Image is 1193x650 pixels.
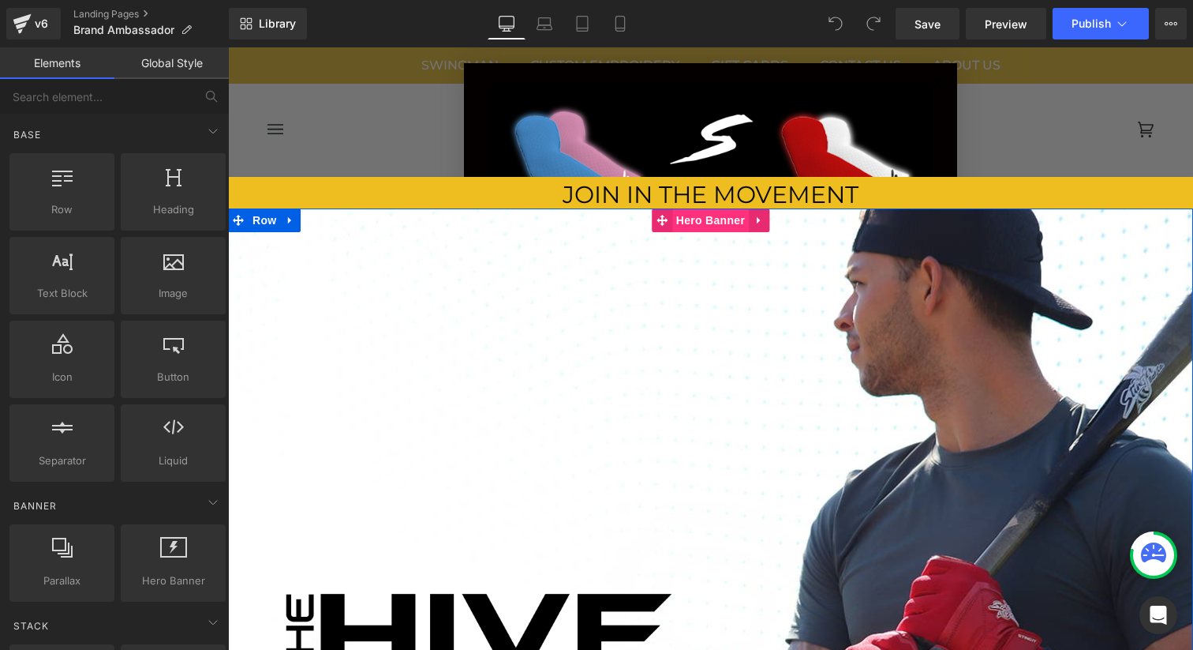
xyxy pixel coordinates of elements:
[1071,17,1111,30] span: Publish
[444,161,521,185] span: Hero Banner
[1139,596,1177,634] div: Open Intercom Messenger
[125,369,221,385] span: Button
[125,201,221,218] span: Heading
[6,8,61,39] a: v6
[14,453,110,469] span: Separator
[12,618,50,633] span: Stack
[125,573,221,589] span: Hero Banner
[695,22,723,50] button: Close dialog
[73,24,174,36] span: Brand Ambassador
[858,8,889,39] button: Redo
[914,16,941,32] span: Save
[488,8,525,39] a: Desktop
[1155,8,1187,39] button: More
[985,16,1027,32] span: Preview
[14,369,110,385] span: Icon
[966,8,1046,39] a: Preview
[12,127,43,142] span: Base
[14,201,110,218] span: Row
[114,47,229,79] a: Global Style
[1053,8,1149,39] button: Publish
[14,573,110,589] span: Parallax
[32,13,51,34] div: v6
[521,161,541,185] a: Expand / Collapse
[12,498,58,513] span: Banner
[73,8,229,21] a: Landing Pages
[601,8,639,39] a: Mobile
[260,36,705,177] img: BOGO Arm Sleeves!
[259,17,296,31] span: Library
[125,453,221,469] span: Liquid
[525,8,563,39] a: Laptop
[125,285,221,302] span: Image
[229,8,307,39] a: New Library
[563,8,601,39] a: Tablet
[21,161,52,185] span: Row
[820,8,851,39] button: Undo
[14,285,110,302] span: Text Block
[52,161,73,185] a: Expand / Collapse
